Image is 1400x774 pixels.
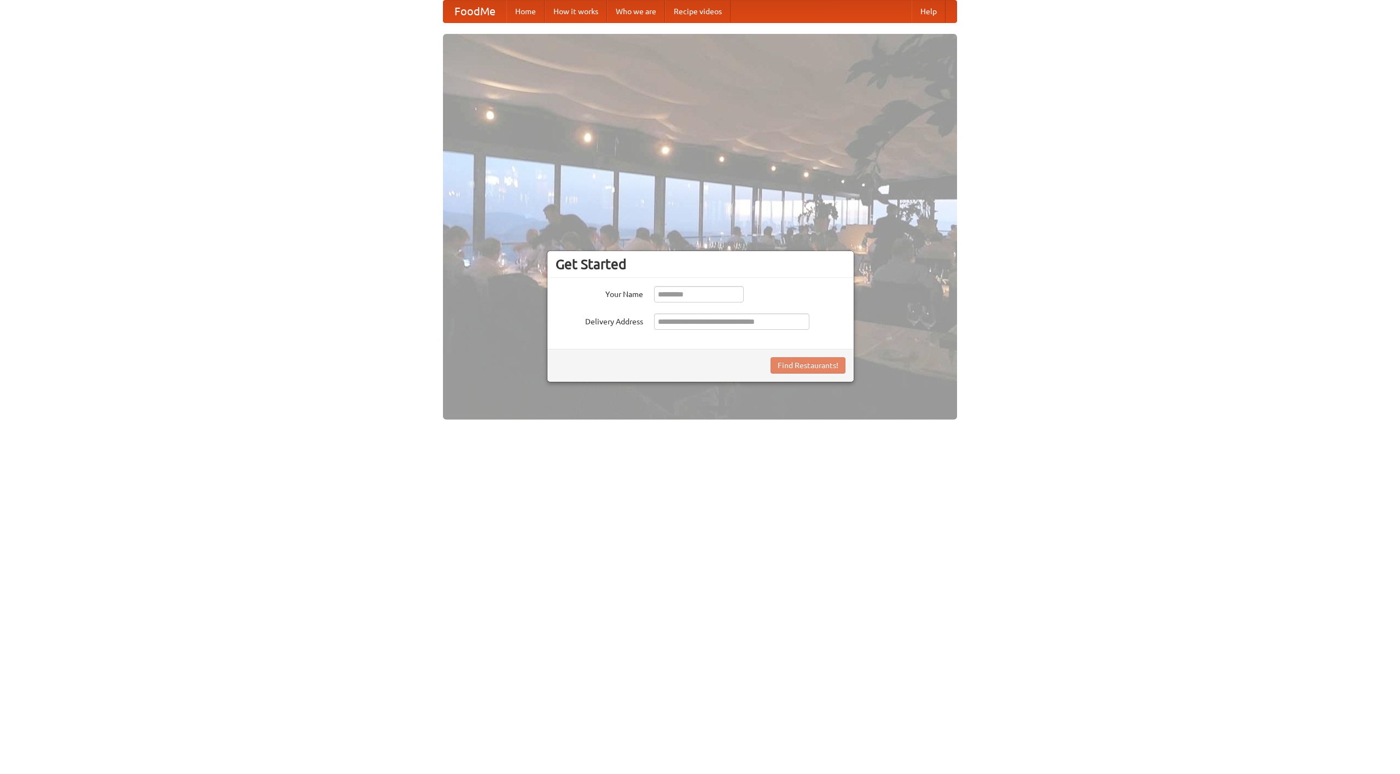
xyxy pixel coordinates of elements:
button: Find Restaurants! [771,357,845,374]
a: How it works [545,1,607,22]
a: Help [912,1,946,22]
a: Home [506,1,545,22]
label: Your Name [556,286,643,300]
a: Who we are [607,1,665,22]
a: Recipe videos [665,1,731,22]
a: FoodMe [444,1,506,22]
h3: Get Started [556,256,845,272]
label: Delivery Address [556,313,643,327]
